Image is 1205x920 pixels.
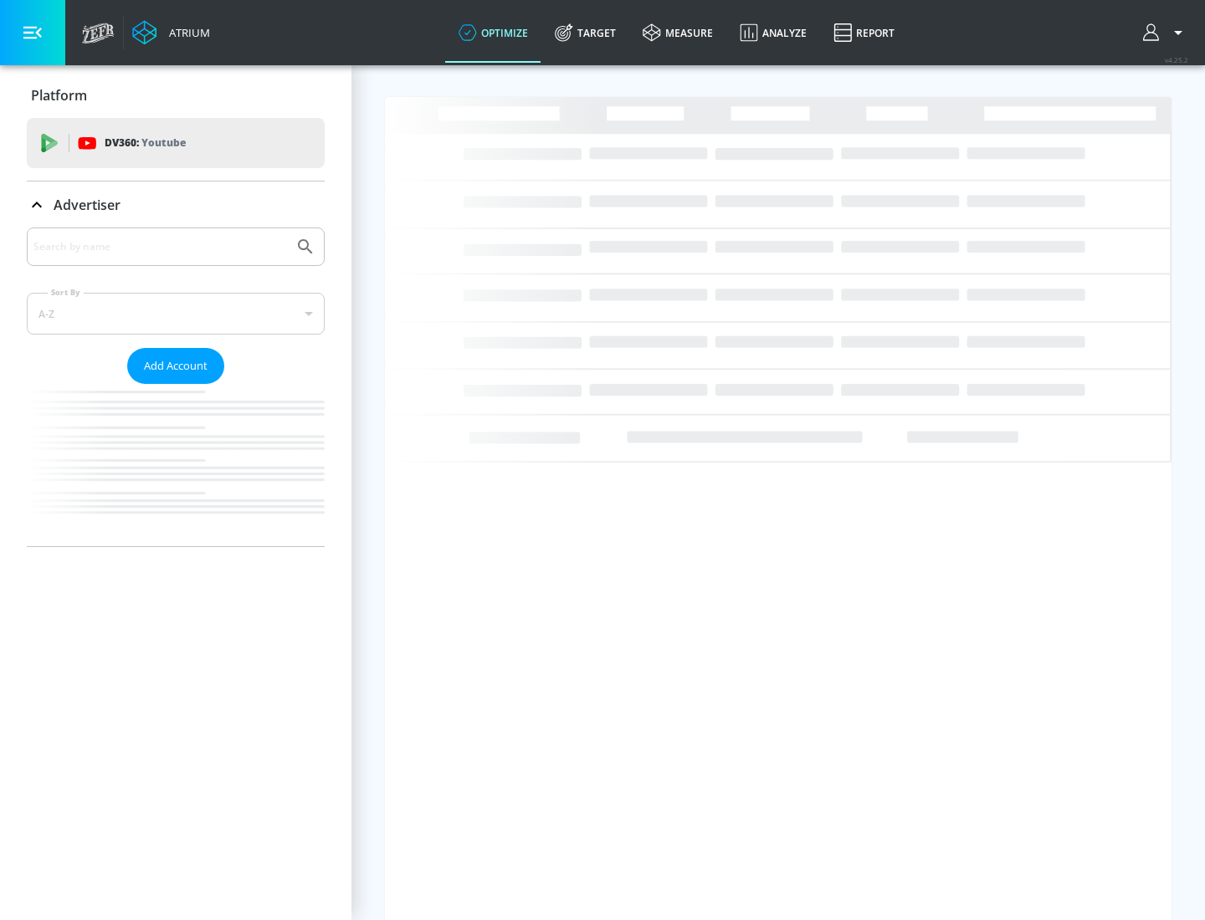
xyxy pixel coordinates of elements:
a: measure [629,3,726,63]
a: optimize [445,3,541,63]
nav: list of Advertiser [27,384,325,546]
div: A-Z [27,293,325,335]
span: Add Account [144,356,208,376]
p: Advertiser [54,196,120,214]
div: Platform [27,72,325,119]
button: Add Account [127,348,224,384]
span: v 4.25.2 [1165,55,1188,64]
div: Advertiser [27,181,325,228]
a: Target [541,3,629,63]
div: DV360: Youtube [27,118,325,168]
p: DV360: [105,134,186,152]
a: Analyze [726,3,820,63]
label: Sort By [48,287,84,298]
p: Youtube [141,134,186,151]
a: Atrium [132,20,210,45]
p: Platform [31,86,87,105]
div: Atrium [162,25,210,40]
div: Advertiser [27,227,325,546]
input: Search by name [33,236,287,258]
a: Report [820,3,908,63]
